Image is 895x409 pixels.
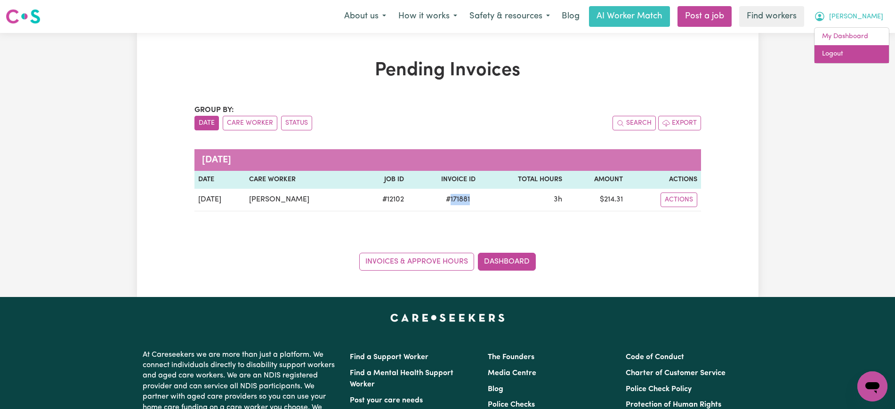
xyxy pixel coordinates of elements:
button: Search [613,116,656,130]
a: Police Checks [488,401,535,409]
a: Police Check Policy [626,385,692,393]
a: Invoices & Approve Hours [359,253,474,271]
a: The Founders [488,353,534,361]
button: Export [658,116,701,130]
th: Total Hours [479,171,566,189]
td: $ 214.31 [566,189,627,211]
span: # 171881 [440,194,476,205]
button: Safety & resources [463,7,556,26]
div: My Account [814,27,889,64]
a: Blog [556,6,585,27]
button: sort invoices by paid status [281,116,312,130]
td: [DATE] [194,189,246,211]
span: Group by: [194,106,234,114]
span: [PERSON_NAME] [829,12,883,22]
a: Charter of Customer Service [626,369,726,377]
a: Find a Mental Health Support Worker [350,369,453,388]
th: Date [194,171,246,189]
a: Media Centre [488,369,536,377]
button: My Account [808,7,889,26]
img: Careseekers logo [6,8,40,25]
th: Job ID [359,171,408,189]
span: 3 hours [554,196,562,203]
a: Post a job [677,6,732,27]
button: sort invoices by date [194,116,219,130]
button: How it works [392,7,463,26]
a: My Dashboard [814,28,889,46]
a: Careseekers home page [390,314,505,321]
iframe: Button to launch messaging window [857,371,887,401]
button: sort invoices by care worker [223,116,277,130]
a: Dashboard [478,253,536,271]
a: Logout [814,45,889,63]
a: Careseekers logo [6,6,40,27]
a: Blog [488,385,503,393]
button: Actions [661,192,697,207]
a: AI Worker Match [589,6,670,27]
a: Find a Support Worker [350,353,428,361]
button: About us [338,7,392,26]
th: Care Worker [245,171,359,189]
h1: Pending Invoices [194,59,701,82]
th: Amount [566,171,627,189]
caption: [DATE] [194,149,701,171]
a: Protection of Human Rights [626,401,721,409]
td: [PERSON_NAME] [245,189,359,211]
th: Actions [627,171,701,189]
a: Post your care needs [350,397,423,404]
td: # 12102 [359,189,408,211]
th: Invoice ID [408,171,479,189]
a: Find workers [739,6,804,27]
a: Code of Conduct [626,353,684,361]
